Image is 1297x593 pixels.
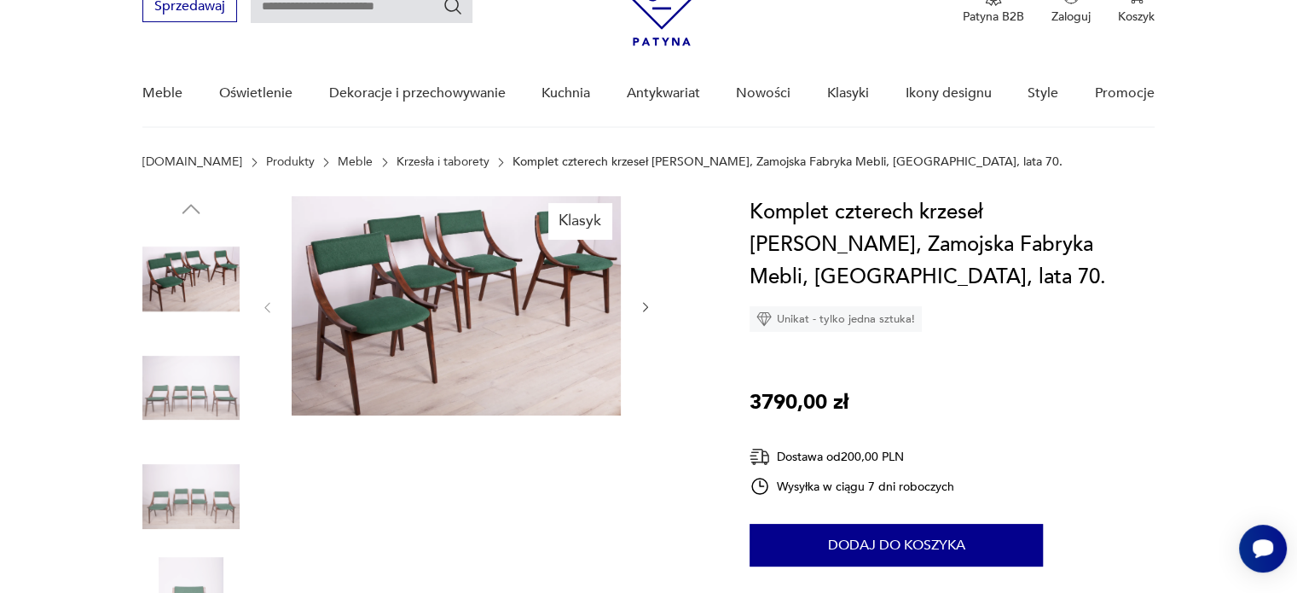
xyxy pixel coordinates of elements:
[1051,9,1091,25] p: Zaloguj
[142,2,237,14] a: Sprzedawaj
[512,155,1062,169] p: Komplet czterech krzeseł [PERSON_NAME], Zamojska Fabryka Mebli, [GEOGRAPHIC_DATA], lata 70.
[1239,525,1287,573] iframe: Smartsupp widget button
[328,61,505,126] a: Dekoracje i przechowywanie
[397,155,489,169] a: Krzesła i taborety
[736,61,790,126] a: Nowości
[750,196,1155,294] h1: Komplet czterech krzeseł [PERSON_NAME], Zamojska Fabryka Mebli, [GEOGRAPHIC_DATA], lata 70.
[750,446,770,468] img: Ikona dostawy
[548,203,611,239] div: Klasyk
[827,61,869,126] a: Klasyki
[627,61,700,126] a: Antykwariat
[750,524,1043,567] button: Dodaj do koszyka
[750,306,922,332] div: Unikat - tylko jedna sztuka!
[750,446,954,468] div: Dostawa od 200,00 PLN
[1118,9,1155,25] p: Koszyk
[541,61,590,126] a: Kuchnia
[750,476,954,497] div: Wysyłka w ciągu 7 dni roboczych
[750,387,848,419] p: 3790,00 zł
[1095,61,1155,126] a: Promocje
[905,61,991,126] a: Ikony designu
[219,61,292,126] a: Oświetlenie
[1028,61,1058,126] a: Style
[292,196,621,416] img: Zdjęcie produktu Komplet czterech krzeseł Skoczek, Zamojska Fabryka Mebli, Polska, lata 70.
[142,448,240,545] img: Zdjęcie produktu Komplet czterech krzeseł Skoczek, Zamojska Fabryka Mebli, Polska, lata 70.
[963,9,1024,25] p: Patyna B2B
[142,155,242,169] a: [DOMAIN_NAME]
[338,155,373,169] a: Meble
[266,155,315,169] a: Produkty
[142,230,240,328] img: Zdjęcie produktu Komplet czterech krzeseł Skoczek, Zamojska Fabryka Mebli, Polska, lata 70.
[756,311,772,327] img: Ikona diamentu
[142,61,182,126] a: Meble
[142,340,240,437] img: Zdjęcie produktu Komplet czterech krzeseł Skoczek, Zamojska Fabryka Mebli, Polska, lata 70.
